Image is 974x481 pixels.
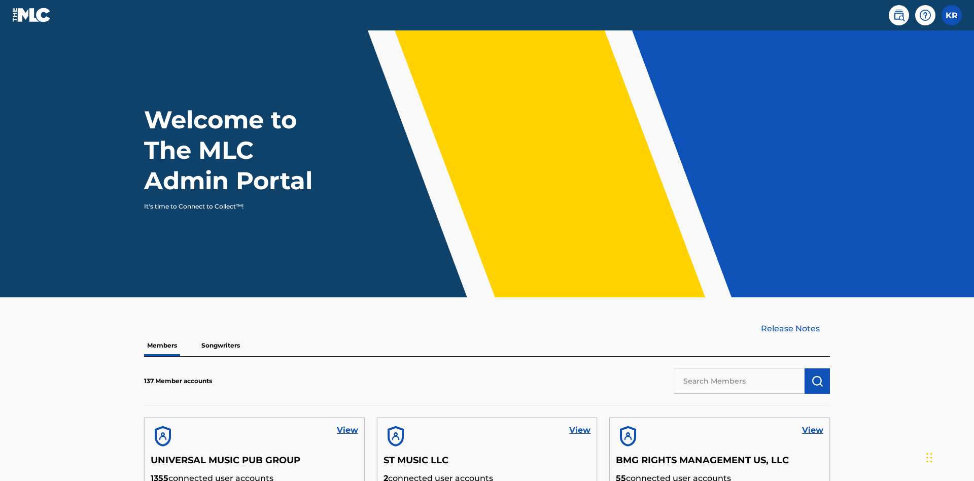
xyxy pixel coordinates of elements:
a: View [802,424,823,436]
div: Help [915,5,935,25]
p: It's time to Connect to Collect™! [144,202,320,211]
a: Release Notes [761,323,830,335]
iframe: Chat Widget [923,432,974,481]
p: Songwriters [198,335,243,356]
p: 137 Member accounts [144,376,212,386]
h5: UNIVERSAL MUSIC PUB GROUP [151,455,358,472]
div: Drag [926,442,932,473]
a: Public Search [889,5,909,25]
img: account [384,424,408,449]
input: Search Members [674,368,805,394]
a: View [569,424,590,436]
img: search [893,9,905,21]
img: MLC Logo [12,8,51,22]
div: User Menu [942,5,962,25]
img: account [616,424,640,449]
img: Search Works [811,375,823,387]
h5: BMG RIGHTS MANAGEMENT US, LLC [616,455,823,472]
h5: ST MUSIC LLC [384,455,591,472]
p: Members [144,335,180,356]
a: View [337,424,358,436]
img: help [919,9,931,21]
img: account [151,424,175,449]
h1: Welcome to The MLC Admin Portal [144,105,334,196]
